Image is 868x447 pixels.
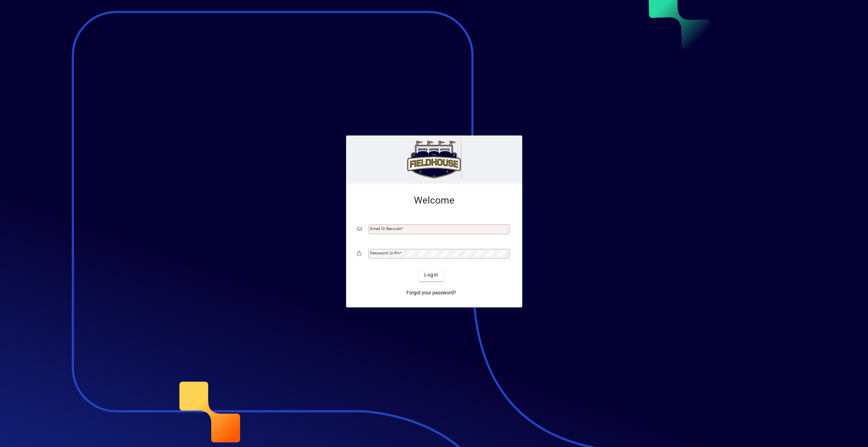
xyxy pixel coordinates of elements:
h2: Welcome [357,195,511,206]
span: Login [424,271,438,279]
span: Forgot your password? [406,289,456,296]
button: Login [419,269,444,281]
mat-label: Email or Barcode [370,226,401,231]
a: Forgot your password? [404,287,459,299]
mat-label: Password or Pin [370,251,400,255]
